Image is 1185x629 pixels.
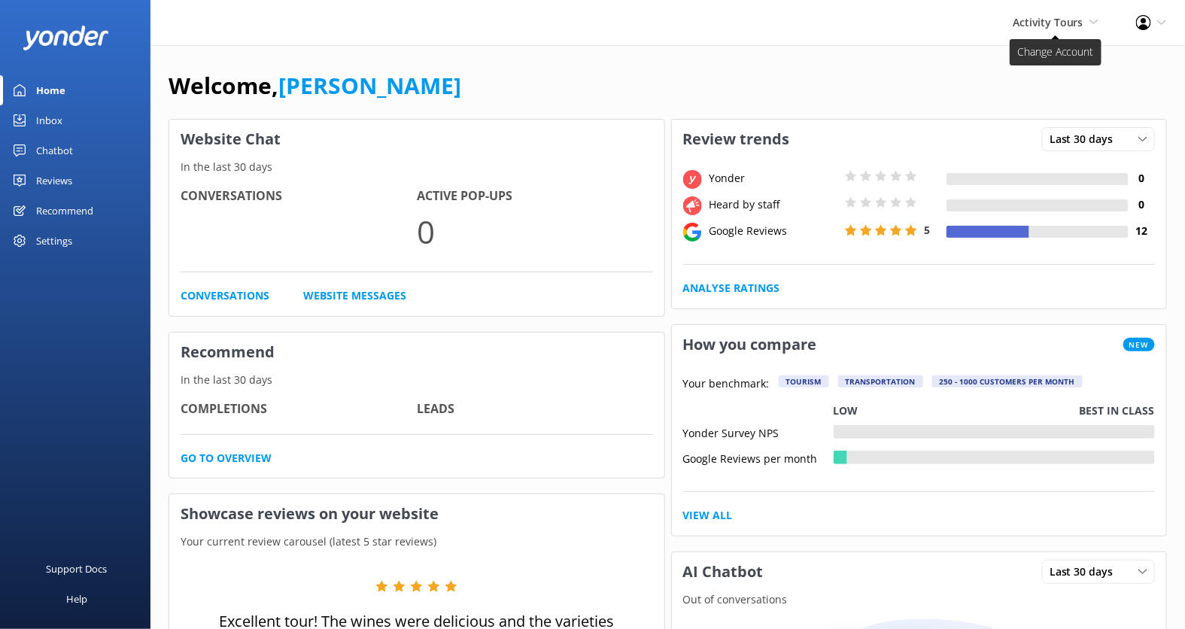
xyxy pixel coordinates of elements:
h3: Showcase reviews on your website [169,494,664,533]
div: Heard by staff [706,196,841,213]
h4: 12 [1129,223,1155,239]
p: In the last 30 days [169,372,664,388]
h4: Leads [417,400,653,419]
p: Out of conversations [672,591,1167,608]
img: yonder-white-logo.png [23,26,109,50]
a: Analyse Ratings [683,280,780,296]
div: Chatbot [36,135,73,166]
div: Home [36,75,65,105]
div: Google Reviews [706,223,841,239]
h4: Active Pop-ups [417,187,653,206]
span: 5 [925,223,931,237]
div: Tourism [779,375,829,387]
h4: Completions [181,400,417,419]
h3: Website Chat [169,120,664,159]
h3: Recommend [169,333,664,372]
p: Your benchmark: [683,375,770,394]
a: Go to overview [181,450,272,466]
span: New [1123,338,1155,351]
p: Best in class [1080,403,1155,419]
span: Last 30 days [1050,131,1123,147]
div: Reviews [36,166,72,196]
div: Google Reviews per month [683,451,834,464]
p: Low [834,403,858,419]
h3: Review trends [672,120,801,159]
h1: Welcome, [169,68,461,104]
h4: 0 [1129,170,1155,187]
div: Help [66,584,87,614]
a: [PERSON_NAME] [278,70,461,101]
a: Website Messages [303,287,406,304]
h3: AI Chatbot [672,552,775,591]
div: 250 - 1000 customers per month [932,375,1083,387]
div: Settings [36,226,72,256]
div: Yonder [706,170,841,187]
h4: 0 [1129,196,1155,213]
a: Conversations [181,287,269,304]
p: 0 [417,206,653,257]
h4: Conversations [181,187,417,206]
p: In the last 30 days [169,159,664,175]
p: Your current review carousel (latest 5 star reviews) [169,533,664,550]
span: Activity Tours [1013,15,1083,29]
span: Last 30 days [1050,564,1123,580]
div: Inbox [36,105,62,135]
a: View All [683,507,733,524]
div: Support Docs [47,554,108,584]
div: Transportation [838,375,923,387]
h3: How you compare [672,325,828,364]
div: Yonder Survey NPS [683,425,834,439]
div: Recommend [36,196,93,226]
